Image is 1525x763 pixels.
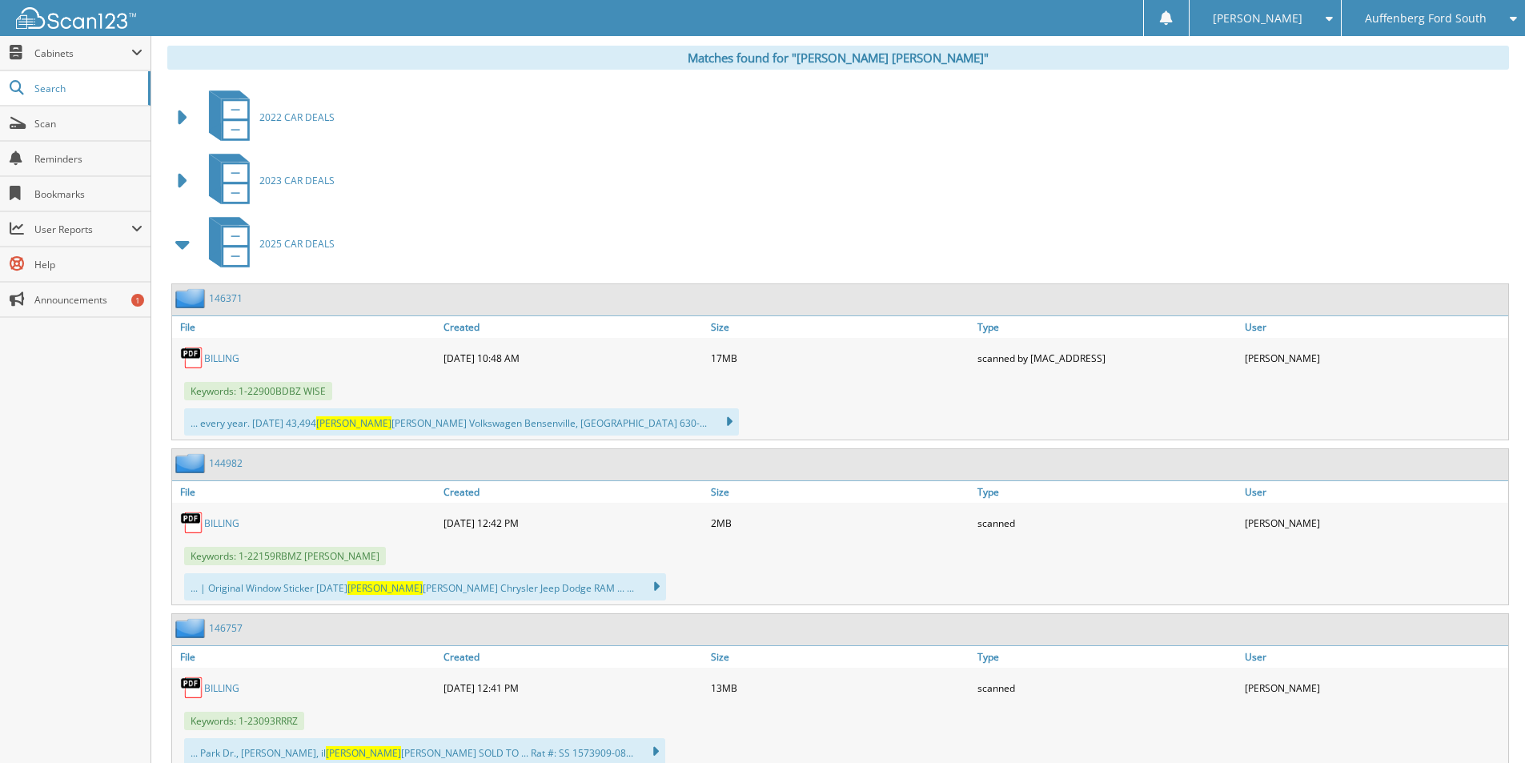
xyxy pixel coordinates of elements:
[347,581,423,595] span: [PERSON_NAME]
[439,507,707,539] div: [DATE] 12:42 PM
[1213,14,1302,23] span: [PERSON_NAME]
[973,672,1241,704] div: scanned
[204,351,239,365] a: BILLING
[184,547,386,565] span: Keywords: 1-22159RBMZ [PERSON_NAME]
[184,382,332,400] span: Keywords: 1-22900BDBZ WISE
[34,223,131,236] span: User Reports
[259,174,335,187] span: 2023 CAR DEALS
[439,481,707,503] a: Created
[209,621,243,635] a: 146757
[707,672,974,704] div: 13MB
[172,646,439,668] a: File
[1241,507,1508,539] div: [PERSON_NAME]
[707,507,974,539] div: 2MB
[209,291,243,305] a: 146371
[1241,646,1508,668] a: User
[175,618,209,638] img: folder2.png
[1241,342,1508,374] div: [PERSON_NAME]
[973,342,1241,374] div: scanned by [MAC_ADDRESS]
[199,86,335,149] a: 2022 CAR DEALS
[707,342,974,374] div: 17MB
[204,516,239,530] a: BILLING
[180,346,204,370] img: PDF.png
[34,46,131,60] span: Cabinets
[172,316,439,338] a: File
[209,456,243,470] a: 144982
[34,187,142,201] span: Bookmarks
[259,237,335,251] span: 2025 CAR DEALS
[34,152,142,166] span: Reminders
[439,316,707,338] a: Created
[184,712,304,730] span: Keywords: 1-23093RRRZ
[34,82,140,95] span: Search
[180,511,204,535] img: PDF.png
[172,481,439,503] a: File
[175,288,209,308] img: folder2.png
[439,342,707,374] div: [DATE] 10:48 AM
[973,481,1241,503] a: Type
[439,672,707,704] div: [DATE] 12:41 PM
[16,7,136,29] img: scan123-logo-white.svg
[973,646,1241,668] a: Type
[1241,672,1508,704] div: [PERSON_NAME]
[707,481,974,503] a: Size
[326,746,401,760] span: [PERSON_NAME]
[439,646,707,668] a: Created
[707,316,974,338] a: Size
[175,453,209,473] img: folder2.png
[199,149,335,212] a: 2023 CAR DEALS
[204,681,239,695] a: BILLING
[34,117,142,131] span: Scan
[131,294,144,307] div: 1
[1241,316,1508,338] a: User
[34,258,142,271] span: Help
[167,46,1509,70] div: Matches found for "[PERSON_NAME] [PERSON_NAME]"
[973,316,1241,338] a: Type
[180,676,204,700] img: PDF.png
[1365,14,1487,23] span: Auffenberg Ford South
[184,408,739,436] div: ... every year. [DATE] 43,494 [PERSON_NAME] Volkswagen Bensenville, [GEOGRAPHIC_DATA] 630-...
[34,293,142,307] span: Announcements
[973,507,1241,539] div: scanned
[259,110,335,124] span: 2022 CAR DEALS
[316,416,391,430] span: [PERSON_NAME]
[707,646,974,668] a: Size
[184,573,666,600] div: ... | Original Window Sticker [DATE] [PERSON_NAME] Chrysler Jeep Dodge RAM ... ...
[1241,481,1508,503] a: User
[199,212,335,275] a: 2025 CAR DEALS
